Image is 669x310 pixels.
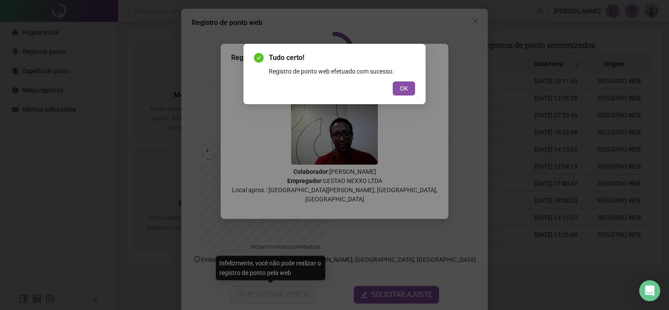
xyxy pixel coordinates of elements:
span: Tudo certo! [269,53,415,63]
span: OK [400,84,408,93]
button: OK [393,81,415,95]
div: Registro de ponto web efetuado com sucesso. [269,67,415,76]
div: Open Intercom Messenger [639,280,660,301]
span: check-circle [254,53,264,63]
